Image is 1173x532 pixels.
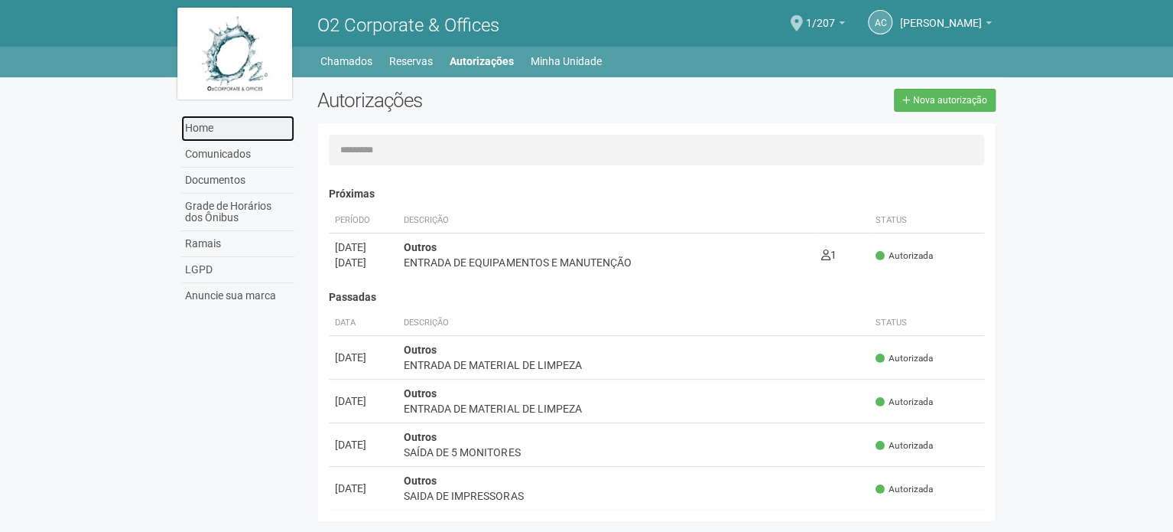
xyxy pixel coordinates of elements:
[531,51,602,72] a: Minha Unidade
[404,344,437,356] strong: Outros
[806,19,845,31] a: 1/207
[320,51,372,72] a: Chamados
[335,255,392,270] div: [DATE]
[876,483,933,496] span: Autorizada
[894,89,996,112] a: Nova autorização
[876,396,933,409] span: Autorizada
[329,311,398,336] th: Data
[389,51,433,72] a: Reservas
[181,257,294,283] a: LGPD
[404,488,863,504] div: SAIDA DE IMPRESSORAS
[329,188,984,200] h4: Próximas
[404,445,863,460] div: SAÍDA DE 5 MONITORES
[900,19,992,31] a: [PERSON_NAME]
[900,2,982,29] span: Andréa Cunha
[404,401,863,416] div: ENTRADA DE MATERIAL DE LIMPEZA
[177,8,292,100] img: logo.jpg
[404,241,437,253] strong: Outros
[317,89,645,112] h2: Autorizações
[398,208,814,233] th: Descrição
[404,255,808,270] div: ENTRADA DE EQUIPAMENTOS E MANUTENÇÃO
[404,357,863,373] div: ENTRADA DE MATERIAL DE LIMPEZA
[181,116,294,142] a: Home
[869,208,984,233] th: Status
[869,311,984,336] th: Status
[335,393,392,409] div: [DATE]
[450,51,514,72] a: Autorizações
[329,208,398,233] th: Período
[335,481,392,496] div: [DATE]
[821,249,837,261] span: 1
[404,387,437,400] strong: Outros
[335,350,392,365] div: [DATE]
[329,292,984,303] h4: Passadas
[876,250,933,263] span: Autorizada
[335,437,392,452] div: [DATE]
[398,311,869,336] th: Descrição
[404,475,437,487] strong: Outros
[404,431,437,443] strong: Outros
[876,352,933,365] span: Autorizada
[335,240,392,255] div: [DATE]
[181,194,294,231] a: Grade de Horários dos Ônibus
[181,168,294,194] a: Documentos
[317,15,499,36] span: O2 Corporate & Offices
[181,231,294,257] a: Ramais
[181,142,294,168] a: Comunicados
[181,283,294,308] a: Anuncie sua marca
[913,95,987,106] span: Nova autorização
[806,2,835,29] span: 1/207
[868,10,892,34] a: AC
[876,439,933,452] span: Autorizada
